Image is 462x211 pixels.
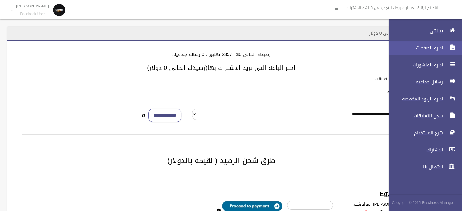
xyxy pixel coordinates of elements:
[387,89,423,95] label: باقات الرسائل الجماعيه
[16,4,49,8] p: [PERSON_NAME]
[384,143,462,157] a: الاشتراك
[384,160,462,174] a: الاتصال بنا
[362,27,435,39] header: الاشتراك - رصيدك الحالى 0 دولار
[384,126,462,140] a: شرح الاستخدام
[384,79,445,85] span: رسائل جماعيه
[384,75,462,89] a: رسائل جماعيه
[15,52,428,57] h4: رصيدك الحالى 0$ , 2357 تعليق , 0 رساله جماعيه.
[384,147,445,153] span: الاشتراك
[384,62,445,68] span: اداره المنشورات
[384,24,462,38] a: بياناتى
[16,12,49,16] small: Facebook User
[392,199,421,206] span: Copyright © 2015
[15,64,428,71] h3: اختر الباقه التى تريد الاشتراك بها(رصيدك الحالى 0 دولار)
[384,41,462,55] a: اداره الصفحات
[384,92,462,106] a: اداره الردود المخصصه
[22,190,421,197] h3: Egypt payment
[384,113,445,119] span: سجل التعليقات
[384,130,445,136] span: شرح الاستخدام
[384,28,445,34] span: بياناتى
[384,164,445,170] span: الاتصال بنا
[384,58,462,72] a: اداره المنشورات
[384,109,462,123] a: سجل التعليقات
[15,157,428,165] h2: طرق شحن الرصيد (القيمه بالدولار)
[384,96,445,102] span: اداره الردود المخصصه
[422,199,454,206] strong: Bussiness Manager
[384,45,445,51] span: اداره الصفحات
[375,75,423,82] label: باقات الرد الالى على التعليقات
